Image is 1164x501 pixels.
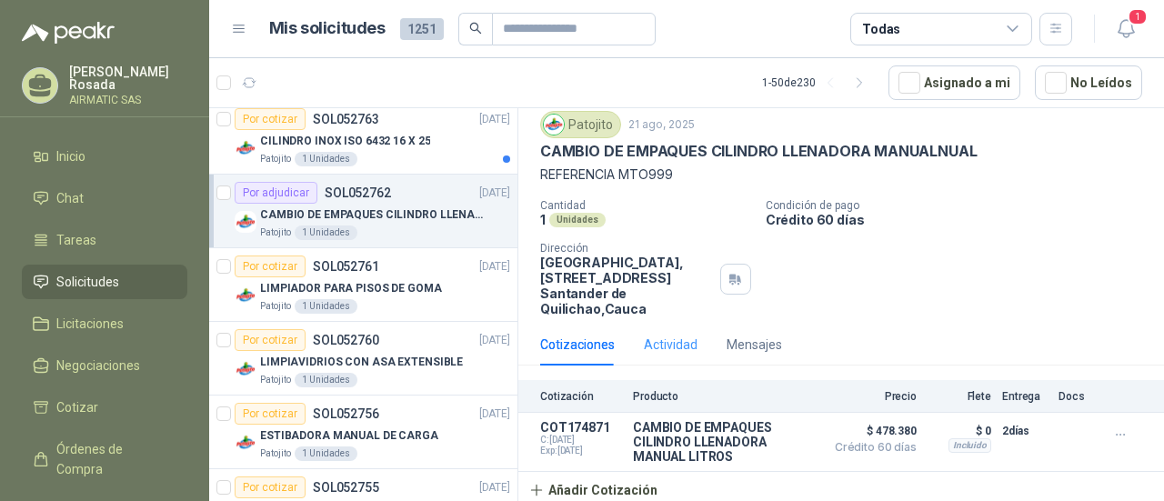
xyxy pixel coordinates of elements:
[235,211,256,233] img: Company Logo
[313,334,379,346] p: SOL052760
[1002,390,1048,403] p: Entrega
[633,390,815,403] p: Producto
[766,212,1157,227] p: Crédito 60 días
[22,139,187,174] a: Inicio
[540,446,622,456] span: Exp: [DATE]
[22,22,115,44] img: Logo peakr
[209,101,517,175] a: Por cotizarSOL052763[DATE] Company LogoCILINDRO INOX ISO 6432 16 X 25Patojito1 Unidades
[313,481,379,494] p: SOL052755
[295,373,357,387] div: 1 Unidades
[313,407,379,420] p: SOL052756
[260,133,430,150] p: CILINDRO INOX ISO 6432 16 X 25
[56,188,84,208] span: Chat
[479,406,510,423] p: [DATE]
[928,390,991,403] p: Flete
[479,332,510,349] p: [DATE]
[209,396,517,469] a: Por cotizarSOL052756[DATE] Company LogoESTIBADORA MANUAL DE CARGAPatojito1 Unidades
[826,420,917,442] span: $ 478.380
[260,206,487,224] p: CAMBIO DE EMPAQUES CILINDRO LLENADORA MANUALNUAL
[540,390,622,403] p: Cotización
[826,390,917,403] p: Precio
[56,439,170,479] span: Órdenes de Compra
[633,420,815,464] p: CAMBIO DE EMPAQUES CILINDRO LLENADORA MANUAL LITROS
[235,329,306,351] div: Por cotizar
[235,137,256,159] img: Company Logo
[22,265,187,299] a: Solicitudes
[295,225,357,240] div: 1 Unidades
[479,111,510,128] p: [DATE]
[209,322,517,396] a: Por cotizarSOL052760[DATE] Company LogoLIMPIAVIDRIOS CON ASA EXTENSIBLEPatojito1 Unidades
[469,22,482,35] span: search
[540,242,713,255] p: Dirección
[644,335,697,355] div: Actividad
[235,476,306,498] div: Por cotizar
[69,65,187,91] p: [PERSON_NAME] Rosada
[540,111,621,138] div: Patojito
[22,223,187,257] a: Tareas
[313,260,379,273] p: SOL052761
[540,255,713,316] p: [GEOGRAPHIC_DATA], [STREET_ADDRESS] Santander de Quilichao , Cauca
[235,108,306,130] div: Por cotizar
[540,212,546,227] p: 1
[1109,13,1142,45] button: 1
[235,403,306,425] div: Por cotizar
[928,420,991,442] p: $ 0
[22,181,187,215] a: Chat
[56,314,124,334] span: Licitaciones
[540,335,615,355] div: Cotizaciones
[540,199,751,212] p: Cantidad
[479,479,510,496] p: [DATE]
[260,373,291,387] p: Patojito
[727,335,782,355] div: Mensajes
[479,258,510,276] p: [DATE]
[22,390,187,425] a: Cotizar
[235,182,317,204] div: Por adjudicar
[479,185,510,202] p: [DATE]
[762,68,874,97] div: 1 - 50 de 230
[56,397,98,417] span: Cotizar
[888,65,1020,100] button: Asignado a mi
[235,256,306,277] div: Por cotizar
[260,446,291,461] p: Patojito
[862,19,900,39] div: Todas
[400,18,444,40] span: 1251
[540,165,1142,185] p: REFERENCIA MTO999
[948,438,991,453] div: Incluido
[69,95,187,105] p: AIRMATIC SAS
[209,175,517,248] a: Por adjudicarSOL052762[DATE] Company LogoCAMBIO DE EMPAQUES CILINDRO LLENADORA MANUALNUALPatojito...
[56,356,140,376] span: Negociaciones
[549,213,606,227] div: Unidades
[22,306,187,341] a: Licitaciones
[56,230,96,250] span: Tareas
[1128,8,1148,25] span: 1
[56,146,85,166] span: Inicio
[540,435,622,446] span: C: [DATE]
[540,142,977,161] p: CAMBIO DE EMPAQUES CILINDRO LLENADORA MANUALNUAL
[260,354,463,371] p: LIMPIAVIDRIOS CON ASA EXTENSIBLE
[766,199,1157,212] p: Condición de pago
[313,113,379,125] p: SOL052763
[235,432,256,454] img: Company Logo
[235,358,256,380] img: Company Logo
[22,432,187,486] a: Órdenes de Compra
[295,152,357,166] div: 1 Unidades
[260,280,442,297] p: LIMPIADOR PARA PISOS DE GOMA
[1002,420,1048,442] p: 2 días
[540,420,622,435] p: COT174871
[325,186,391,199] p: SOL052762
[209,248,517,322] a: Por cotizarSOL052761[DATE] Company LogoLIMPIADOR PARA PISOS DE GOMAPatojito1 Unidades
[260,427,438,445] p: ESTIBADORA MANUAL DE CARGA
[544,115,564,135] img: Company Logo
[260,225,291,240] p: Patojito
[295,446,357,461] div: 1 Unidades
[235,285,256,306] img: Company Logo
[295,299,357,314] div: 1 Unidades
[56,272,119,292] span: Solicitudes
[826,442,917,453] span: Crédito 60 días
[269,15,386,42] h1: Mis solicitudes
[1035,65,1142,100] button: No Leídos
[260,152,291,166] p: Patojito
[22,348,187,383] a: Negociaciones
[628,116,695,134] p: 21 ago, 2025
[260,299,291,314] p: Patojito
